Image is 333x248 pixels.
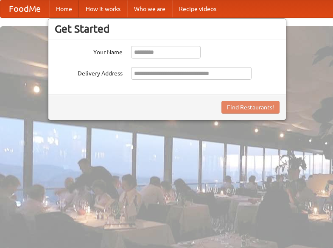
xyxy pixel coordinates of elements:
[127,0,172,17] a: Who we are
[49,0,79,17] a: Home
[79,0,127,17] a: How it works
[0,0,49,17] a: FoodMe
[221,101,280,114] button: Find Restaurants!
[55,67,123,78] label: Delivery Address
[55,46,123,56] label: Your Name
[172,0,223,17] a: Recipe videos
[55,22,280,35] h3: Get Started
